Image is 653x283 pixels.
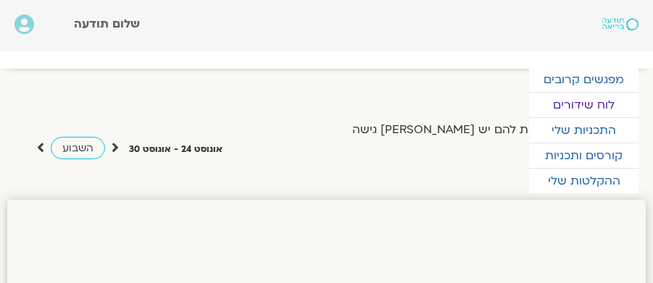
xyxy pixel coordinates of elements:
a: לוח שידורים [529,93,639,117]
a: מפגשים קרובים [529,67,639,92]
span: שלום תודעה [74,16,140,32]
a: קורסים ותכניות [529,143,639,168]
span: השבוע [62,141,93,155]
label: הצג רק הרצאות להם יש [PERSON_NAME] גישה [352,123,604,136]
a: התכניות שלי [529,118,639,143]
a: השבוע [51,137,105,159]
a: ההקלטות שלי [529,169,639,193]
p: אוגוסט 24 - אוגוסט 30 [129,142,222,157]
